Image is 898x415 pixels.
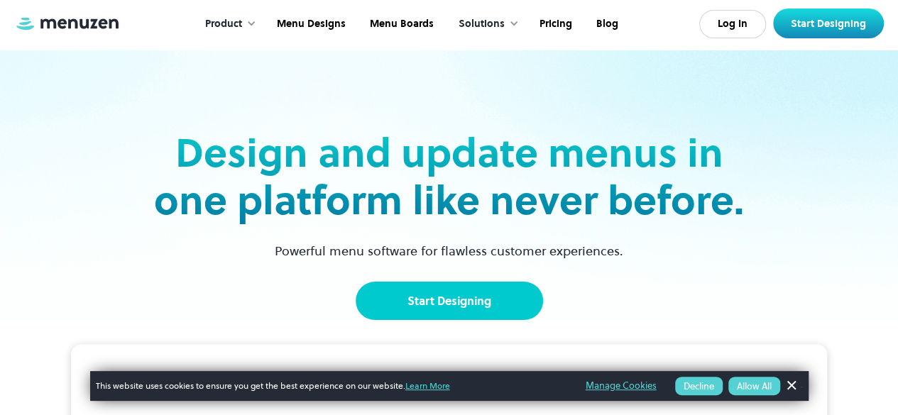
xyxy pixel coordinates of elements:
[356,282,543,320] a: Start Designing
[150,129,749,224] h2: Design and update menus in one platform like never before.
[526,2,583,46] a: Pricing
[444,2,526,46] div: Solutions
[459,16,505,32] div: Solutions
[405,380,450,392] a: Learn More
[191,2,263,46] div: Product
[699,10,766,38] a: Log In
[583,2,629,46] a: Blog
[96,380,566,392] span: This website uses cookies to ensure you get the best experience on our website.
[263,2,356,46] a: Menu Designs
[257,241,641,260] p: Powerful menu software for flawless customer experiences.
[356,2,444,46] a: Menu Boards
[773,9,884,38] a: Start Designing
[205,16,242,32] div: Product
[780,375,801,397] a: Dismiss Banner
[675,377,723,395] button: Decline
[586,378,657,394] a: Manage Cookies
[728,377,780,395] button: Allow All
